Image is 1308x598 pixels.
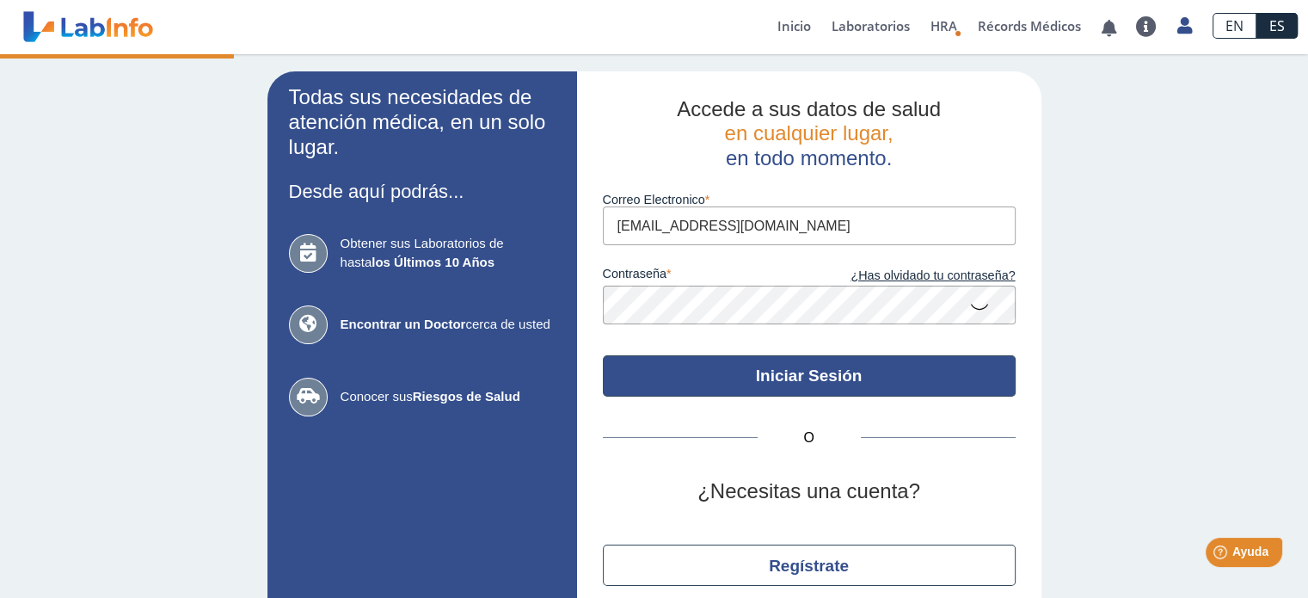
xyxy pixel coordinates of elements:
[289,85,556,159] h2: Todas sus necesidades de atención médica, en un solo lugar.
[341,315,556,335] span: cerca de usted
[341,234,556,273] span: Obtener sus Laboratorios de hasta
[809,267,1016,286] a: ¿Has olvidado tu contraseña?
[603,193,1016,207] label: Correo Electronico
[413,389,520,404] b: Riesgos de Salud
[372,255,494,269] b: los Últimos 10 Años
[289,181,556,202] h3: Desde aquí podrás...
[1155,531,1289,579] iframe: Help widget launcher
[341,317,466,331] b: Encontrar un Doctor
[603,267,809,286] label: contraseña
[930,17,957,34] span: HRA
[603,479,1016,504] h2: ¿Necesitas una cuenta?
[1256,13,1298,39] a: ES
[603,355,1016,397] button: Iniciar Sesión
[677,97,941,120] span: Accede a sus datos de salud
[758,428,861,448] span: O
[1213,13,1256,39] a: EN
[341,387,556,407] span: Conocer sus
[603,545,1016,586] button: Regístrate
[724,121,893,145] span: en cualquier lugar,
[726,146,892,170] span: en todo momento.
